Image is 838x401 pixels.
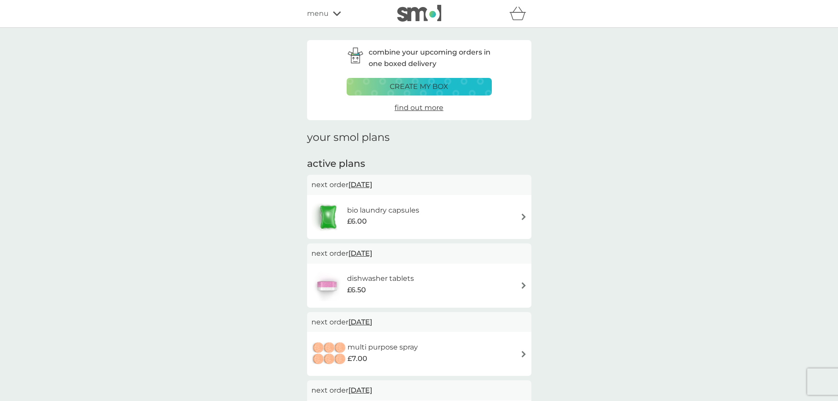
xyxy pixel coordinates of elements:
[348,382,372,399] span: [DATE]
[520,282,527,289] img: arrow right
[347,216,367,227] span: £6.00
[347,78,492,96] button: create my box
[395,103,443,112] span: find out more
[369,47,492,69] p: combine your upcoming orders in one boxed delivery
[520,351,527,357] img: arrow right
[311,248,527,259] p: next order
[348,353,367,364] span: £7.00
[311,270,342,301] img: dishwasher tablets
[307,157,531,171] h2: active plans
[509,5,531,22] div: basket
[520,213,527,220] img: arrow right
[348,176,372,193] span: [DATE]
[397,5,441,22] img: smol
[307,131,531,144] h1: your smol plans
[395,102,443,114] a: find out more
[347,284,366,296] span: £6.50
[311,202,345,232] img: bio laundry capsules
[348,342,418,353] h6: multi purpose spray
[348,245,372,262] span: [DATE]
[390,81,448,92] p: create my box
[307,8,329,19] span: menu
[311,338,348,369] img: multi purpose spray
[347,205,419,216] h6: bio laundry capsules
[311,385,527,396] p: next order
[311,316,527,328] p: next order
[347,273,414,284] h6: dishwasher tablets
[348,313,372,331] span: [DATE]
[311,179,527,191] p: next order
